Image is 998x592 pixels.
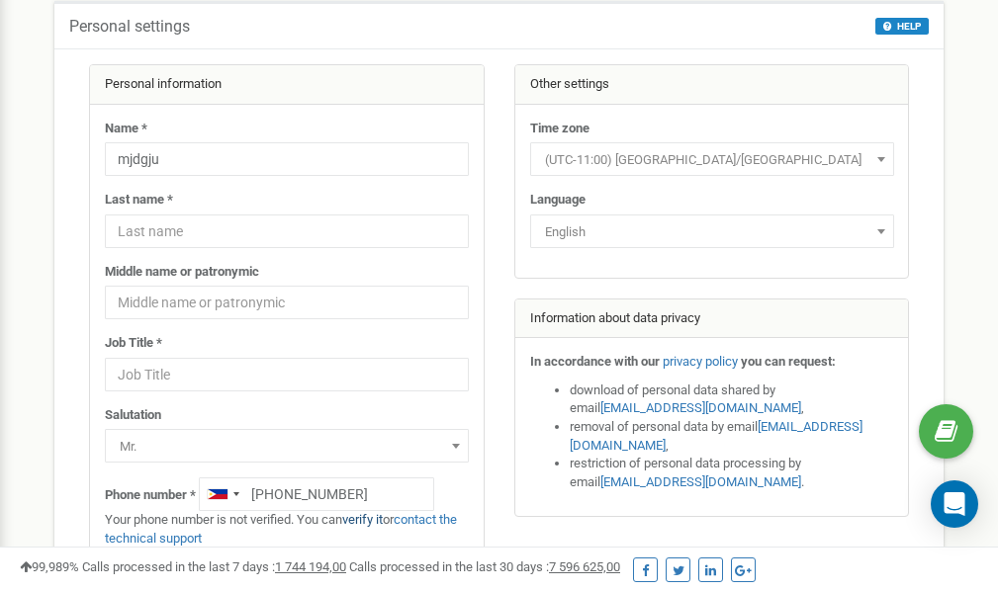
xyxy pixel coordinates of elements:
[69,18,190,36] h5: Personal settings
[515,299,909,339] div: Information about data privacy
[105,486,196,505] label: Phone number *
[105,142,469,176] input: Name
[105,263,259,282] label: Middle name or patronymic
[570,455,894,491] li: restriction of personal data processing by email .
[349,559,620,574] span: Calls processed in the last 30 days :
[537,218,887,246] span: English
[105,191,173,210] label: Last name *
[570,418,894,455] li: removal of personal data by email ,
[275,559,346,574] u: 1 744 194,00
[105,512,457,546] a: contact the technical support
[90,65,484,105] div: Personal information
[530,191,586,210] label: Language
[105,120,147,138] label: Name *
[82,559,346,574] span: Calls processed in the last 7 days :
[515,65,909,105] div: Other settings
[600,400,801,415] a: [EMAIL_ADDRESS][DOMAIN_NAME]
[549,559,620,574] u: 7 596 625,00
[199,477,434,511] input: +1-800-555-55-55
[570,381,894,418] li: download of personal data shared by email ,
[600,474,801,489] a: [EMAIL_ADDRESS][DOMAIN_NAME]
[875,18,929,35] button: HELP
[931,480,978,528] div: Open Intercom Messenger
[530,214,894,248] span: English
[105,429,469,463] span: Mr.
[105,286,469,319] input: Middle name or patronymic
[741,354,836,369] strong: you can request:
[537,146,887,174] span: (UTC-11:00) Pacific/Midway
[200,478,245,510] div: Telephone country code
[530,120,590,138] label: Time zone
[530,354,660,369] strong: In accordance with our
[105,214,469,248] input: Last name
[663,354,738,369] a: privacy policy
[105,334,162,353] label: Job Title *
[570,419,862,453] a: [EMAIL_ADDRESS][DOMAIN_NAME]
[530,142,894,176] span: (UTC-11:00) Pacific/Midway
[105,406,161,425] label: Salutation
[342,512,383,527] a: verify it
[20,559,79,574] span: 99,989%
[105,511,469,548] p: Your phone number is not verified. You can or
[105,358,469,391] input: Job Title
[112,433,462,461] span: Mr.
